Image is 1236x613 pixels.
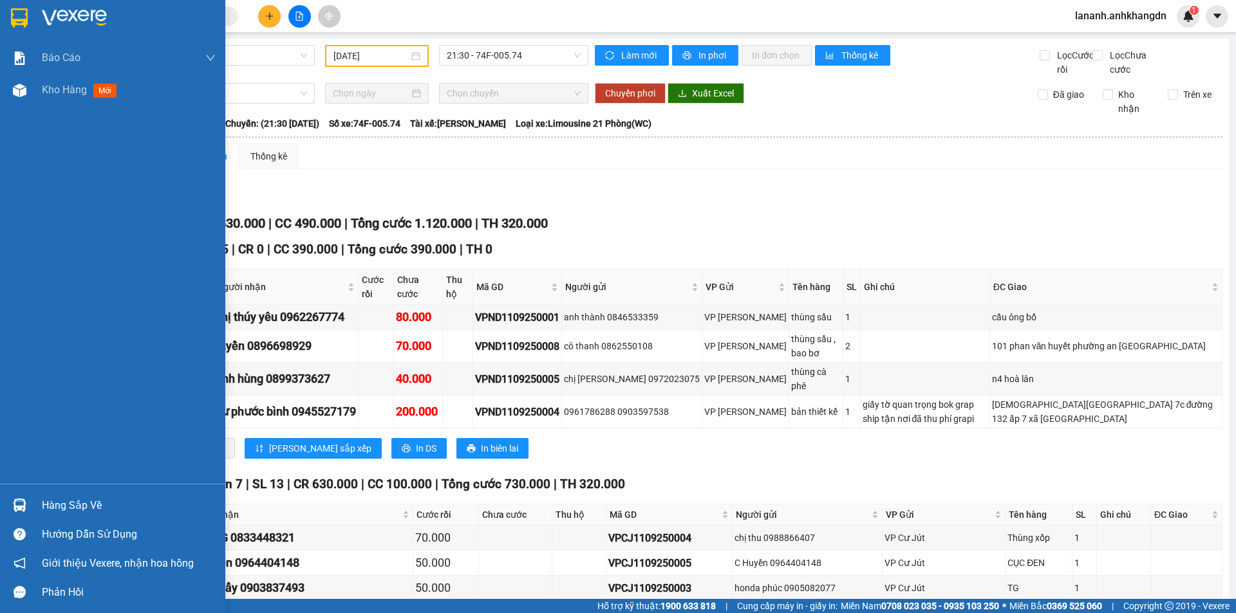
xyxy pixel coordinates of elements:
[294,477,358,491] span: CR 630.000
[845,405,858,419] div: 1
[885,581,1004,595] div: VP Cư Jút
[1178,87,1217,102] span: Trên xe
[608,555,730,571] div: VPCJ1109250005
[1154,508,1209,522] span: ĐC Giao
[288,5,311,28] button: file-add
[564,405,700,419] div: 0961786288 0903597538
[368,477,432,491] span: CC 100.000
[1112,599,1114,613] span: |
[815,45,890,66] button: bar-chartThống kê
[704,339,787,353] div: VP [PERSON_NAME]
[605,51,616,61] span: sync
[742,45,812,66] button: In đơn chọn
[702,396,789,428] td: VP Nam Dong
[704,372,787,386] div: VP [PERSON_NAME]
[189,529,411,547] div: PHONG 0833448321
[396,403,440,421] div: 200.000
[216,403,356,421] div: sư phước bình 0945527179
[416,441,436,455] span: In DS
[1007,556,1070,570] div: CỤC ĐEN
[42,50,80,66] span: Báo cáo
[287,477,290,491] span: |
[845,339,858,353] div: 2
[660,601,716,611] strong: 1900 633 818
[843,270,861,305] th: SL
[608,580,730,596] div: VPCJ1109250003
[475,338,559,354] div: VPND1109250008
[845,310,858,324] div: 1
[706,280,776,294] span: VP Gửi
[482,215,548,231] span: TH 320.000
[883,576,1006,601] td: VP Cư Jút
[216,337,356,355] div: tuyền 0896698929
[606,526,733,551] td: VPCJ1109250004
[595,45,669,66] button: syncLàm mới
[881,601,999,611] strong: 0708 023 035 - 0935 103 250
[348,242,456,257] span: Tổng cước 390.000
[42,84,87,96] span: Kho hàng
[885,531,1004,545] div: VP Cư Jút
[883,526,1006,551] td: VP Cư Jút
[467,444,476,454] span: printer
[702,363,789,396] td: VP Nam Dong
[1047,601,1102,611] strong: 0369 525 060
[268,215,272,231] span: |
[190,508,400,522] span: Người nhận
[554,477,557,491] span: |
[232,242,235,257] span: |
[825,51,836,61] span: bar-chart
[205,53,216,63] span: down
[672,45,738,66] button: printerIn phơi
[394,270,443,305] th: Chưa cước
[361,477,364,491] span: |
[13,499,26,512] img: warehouse-icon
[473,396,562,428] td: VPND1109250004
[14,586,26,598] span: message
[702,330,789,363] td: VP Nam Dong
[1048,87,1089,102] span: Đã giao
[402,444,411,454] span: printer
[993,280,1209,294] span: ĐC Giao
[410,116,506,131] span: Tài xế: [PERSON_NAME]
[1097,504,1151,526] th: Ghi chú
[475,371,559,387] div: VPND1109250005
[1009,599,1102,613] span: Miền Bắc
[791,332,841,360] div: thùng sầu , bao bơ
[608,530,730,546] div: VPCJ1109250004
[415,554,476,572] div: 50.000
[886,508,993,522] span: VP Gửi
[735,556,880,570] div: C Huyền 0964404148
[443,270,473,305] th: Thu hộ
[692,86,734,100] span: Xuất Excel
[564,372,700,386] div: chị [PERSON_NAME] 0972023075
[992,339,1220,353] div: 101 phan văn huyết phường an [GEOGRAPHIC_DATA]
[791,310,841,324] div: thùng sầu
[883,551,1006,576] td: VP Cư Jút
[1006,504,1072,526] th: Tên hàng
[668,83,744,104] button: downloadXuất Excel
[473,305,562,330] td: VPND1109250001
[333,86,409,100] input: Chọn ngày
[735,531,880,545] div: chị thu 0988866407
[1002,603,1006,608] span: ⚪️
[42,555,194,571] span: Giới thiệu Vexere, nhận hoa hồng
[42,525,216,544] div: Hướng dẫn sử dụng
[269,441,371,455] span: [PERSON_NAME] sắp xếp
[560,477,625,491] span: TH 320.000
[13,51,26,65] img: solution-icon
[274,242,338,257] span: CC 390.000
[597,599,716,613] span: Hỗ trợ kỹ thuật:
[329,116,400,131] span: Số xe: 74F-005.74
[736,508,869,522] span: Người gửi
[1007,581,1070,595] div: TG
[14,557,26,569] span: notification
[737,599,838,613] span: Cung cấp máy in - giấy in:
[479,504,552,526] th: Chưa cước
[735,581,880,595] div: honda phúc 0905082077
[1212,10,1223,22] span: caret-down
[606,576,733,601] td: VPCJ1109250003
[447,84,581,103] span: Chọn chuyến
[1052,48,1096,77] span: Lọc Cước rồi
[415,529,476,547] div: 70.000
[93,84,117,98] span: mới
